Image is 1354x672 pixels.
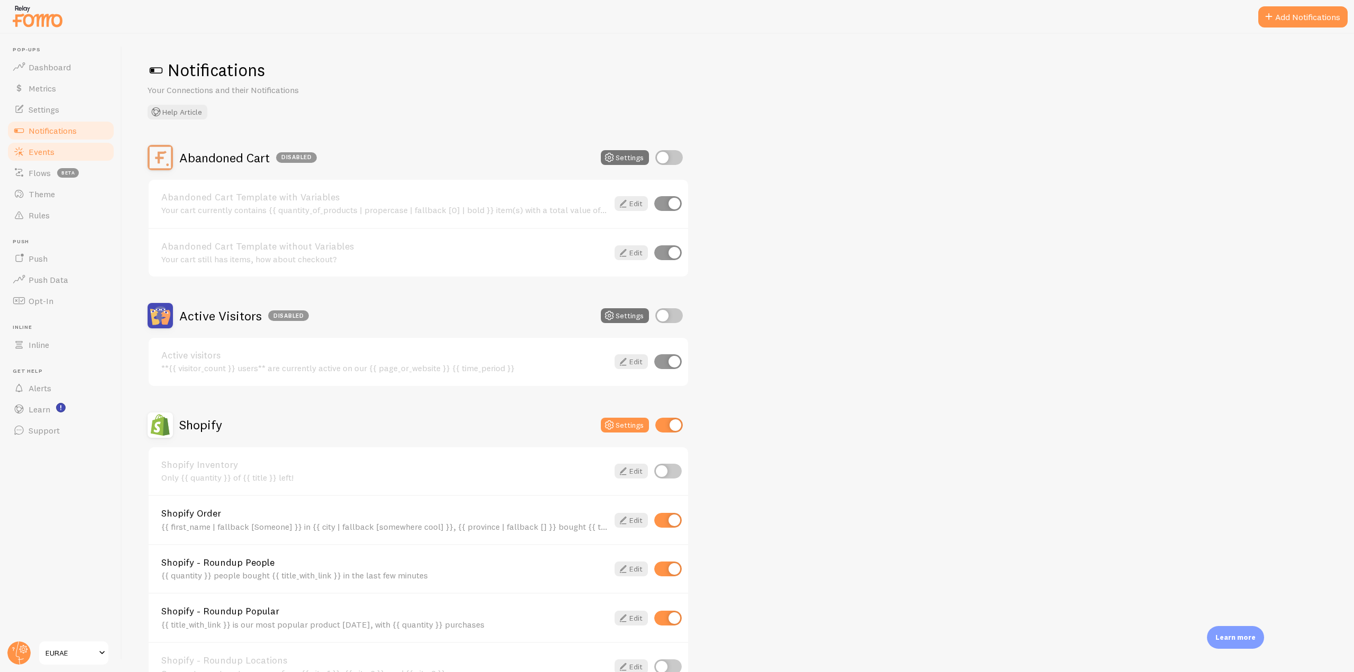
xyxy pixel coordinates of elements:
h2: Abandoned Cart [179,150,317,166]
div: Learn more [1207,626,1264,649]
a: Edit [615,354,648,369]
span: Settings [29,104,59,115]
a: Push Data [6,269,115,290]
span: Notifications [29,125,77,136]
div: Disabled [276,152,317,163]
img: Abandoned Cart [148,145,173,170]
button: Help Article [148,105,207,119]
h1: Notifications [148,59,1329,81]
div: Your cart still has items, how about checkout? [161,254,608,264]
a: Push [6,248,115,269]
a: Rules [6,205,115,226]
a: Shopify - Roundup People [161,558,608,567]
a: Inline [6,334,115,355]
div: {{ first_name | fallback [Someone] }} in {{ city | fallback [somewhere cool] }}, {{ province | fa... [161,522,608,531]
a: Dashboard [6,57,115,78]
button: Settings [601,308,649,323]
div: **{{ visitor_count }} users** are currently active on our {{ page_or_website }} {{ time_period }} [161,363,608,373]
span: Inline [13,324,115,331]
a: Edit [615,611,648,625]
a: Edit [615,561,648,576]
div: Your cart currently contains {{ quantity_of_products | propercase | fallback [0] | bold }} item(s... [161,205,608,215]
a: Edit [615,196,648,211]
a: Active visitors [161,351,608,360]
a: Shopify Inventory [161,460,608,470]
a: Theme [6,183,115,205]
div: Only {{ quantity }} of {{ title }} left! [161,473,608,482]
span: beta [57,168,79,178]
span: Push Data [29,274,68,285]
a: Edit [615,513,648,528]
h2: Active Visitors [179,308,309,324]
span: Inline [29,339,49,350]
a: Shopify - Roundup Locations [161,656,608,665]
span: Flows [29,168,51,178]
a: Shopify Order [161,509,608,518]
a: Abandoned Cart Template without Variables [161,242,608,251]
span: Alerts [29,383,51,393]
a: Alerts [6,378,115,399]
a: Settings [6,99,115,120]
a: Edit [615,245,648,260]
span: EURAE [45,647,96,659]
span: Theme [29,189,55,199]
a: Learn [6,399,115,420]
a: Shopify - Roundup Popular [161,606,608,616]
a: EURAE [38,640,109,666]
a: Metrics [6,78,115,99]
span: Push [13,238,115,245]
span: Support [29,425,60,436]
div: {{ quantity }} people bought {{ title_with_link }} in the last few minutes [161,570,608,580]
span: Rules [29,210,50,220]
a: Events [6,141,115,162]
a: Edit [615,464,648,478]
a: Notifications [6,120,115,141]
span: Pop-ups [13,47,115,53]
span: Learn [29,404,50,415]
svg: <p>Watch New Feature Tutorials!</p> [56,403,66,412]
p: Your Connections and their Notifications [148,84,401,96]
div: Disabled [268,310,309,321]
p: Learn more [1215,632,1256,642]
img: fomo-relay-logo-orange.svg [11,3,64,30]
a: Support [6,420,115,441]
button: Settings [601,150,649,165]
img: Active Visitors [148,303,173,328]
a: Abandoned Cart Template with Variables [161,192,608,202]
span: Get Help [13,368,115,375]
span: Push [29,253,48,264]
div: {{ title_with_link }} is our most popular product [DATE], with {{ quantity }} purchases [161,620,608,629]
a: Opt-In [6,290,115,311]
a: Flows beta [6,162,115,183]
span: Metrics [29,83,56,94]
h2: Shopify [179,417,222,433]
span: Dashboard [29,62,71,72]
span: Events [29,146,54,157]
button: Settings [601,418,649,432]
img: Shopify [148,412,173,438]
span: Opt-In [29,296,53,306]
